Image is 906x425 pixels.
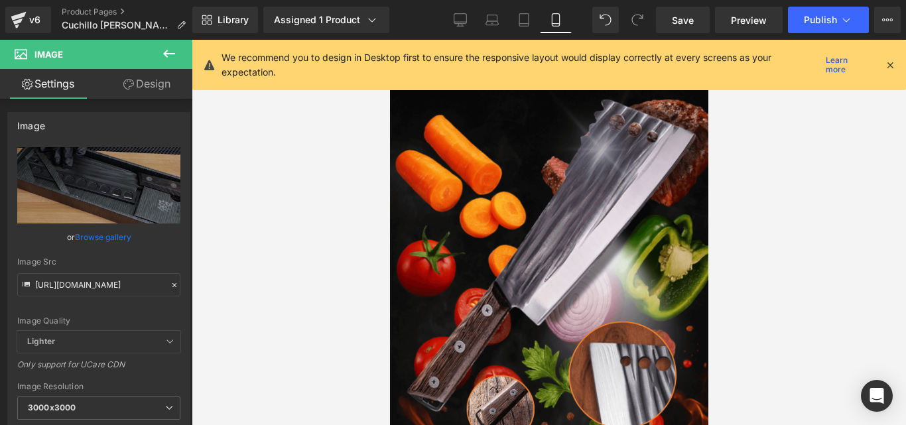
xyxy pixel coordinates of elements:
[17,273,180,296] input: Link
[99,69,195,99] a: Design
[874,7,901,33] button: More
[17,230,180,244] div: or
[17,382,180,391] div: Image Resolution
[17,257,180,267] div: Image Src
[715,7,783,33] a: Preview
[27,336,55,346] b: Lighter
[820,57,874,73] a: Learn more
[17,316,180,326] div: Image Quality
[17,359,180,379] div: Only support for UCare CDN
[62,7,196,17] a: Product Pages
[476,7,508,33] a: Laptop
[28,402,76,412] b: 3000x3000
[592,7,619,33] button: Undo
[861,380,893,412] div: Open Intercom Messenger
[27,11,43,29] div: v6
[34,49,63,60] span: Image
[274,13,379,27] div: Assigned 1 Product
[624,7,651,33] button: Redo
[17,113,45,131] div: Image
[5,7,51,33] a: v6
[75,225,131,249] a: Browse gallery
[192,7,258,33] a: New Library
[731,13,767,27] span: Preview
[222,50,820,80] p: We recommend you to design in Desktop first to ensure the responsive layout would display correct...
[788,7,869,33] button: Publish
[508,7,540,33] a: Tablet
[540,7,572,33] a: Mobile
[444,7,476,33] a: Desktop
[218,14,249,26] span: Library
[62,20,171,30] span: Cuchillo [PERSON_NAME]
[672,13,694,27] span: Save
[804,15,837,25] span: Publish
